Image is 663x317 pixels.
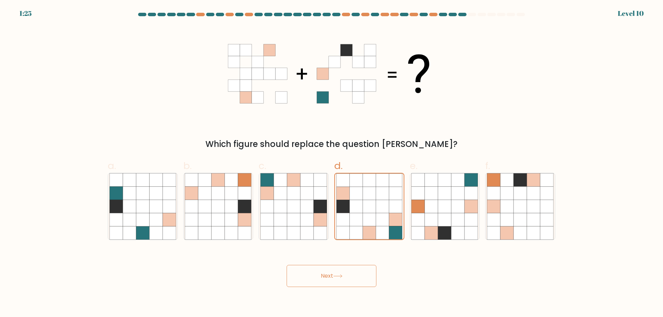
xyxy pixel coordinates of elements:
div: 1:25 [19,8,32,19]
span: f. [485,159,490,172]
div: Which figure should replace the question [PERSON_NAME]? [112,138,551,150]
span: b. [183,159,192,172]
span: e. [410,159,417,172]
button: Next [287,265,376,287]
span: d. [334,159,343,172]
span: a. [108,159,116,172]
span: c. [259,159,266,172]
div: Level 10 [618,8,644,19]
